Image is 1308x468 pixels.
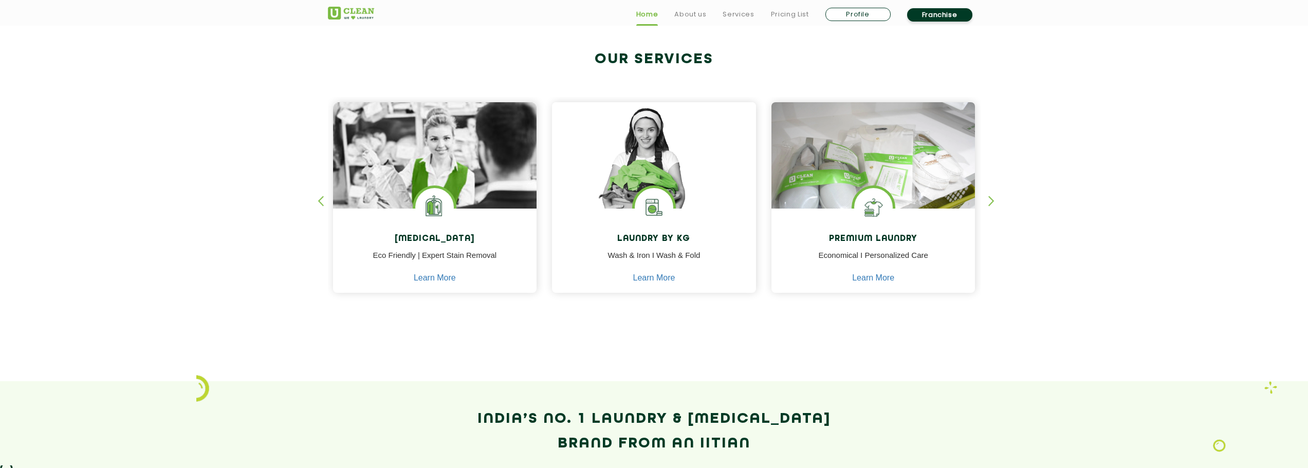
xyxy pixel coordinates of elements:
h4: [MEDICAL_DATA] [341,234,529,244]
h2: India’s No. 1 Laundry & [MEDICAL_DATA] Brand from an IITian [328,407,981,456]
img: laundry done shoes and clothes [771,102,975,238]
a: Home [636,8,658,21]
a: Learn More [633,273,675,283]
img: Drycleaners near me [333,102,537,266]
img: Laundry wash and iron [1264,381,1277,394]
img: UClean Laundry and Dry Cleaning [328,7,374,20]
img: Laundry Services near me [415,188,454,227]
a: Services [723,8,754,21]
a: Learn More [852,273,894,283]
h2: Our Services [328,51,981,68]
img: a girl with laundry basket [552,102,756,238]
a: Pricing List [771,8,809,21]
img: icon_2.png [196,375,209,402]
p: Eco Friendly | Expert Stain Removal [341,250,529,273]
a: Profile [825,8,891,21]
img: Shoes Cleaning [854,188,893,227]
h4: Premium Laundry [779,234,968,244]
a: About us [674,8,706,21]
p: Economical I Personalized Care [779,250,968,273]
img: laundry washing machine [635,188,673,227]
img: Laundry [1213,439,1226,453]
a: Franchise [907,8,972,22]
p: Wash & Iron I Wash & Fold [560,250,748,273]
a: Learn More [414,273,456,283]
h4: Laundry by Kg [560,234,748,244]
